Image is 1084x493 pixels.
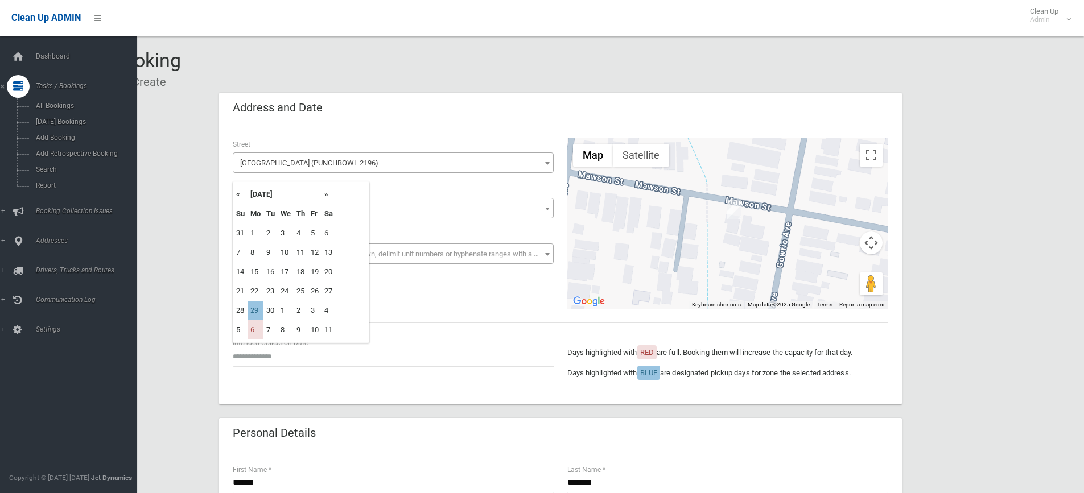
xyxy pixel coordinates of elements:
th: Fr [308,204,322,223]
th: [DATE] [248,185,322,204]
td: 1 [278,301,294,320]
td: 14 [233,262,248,281]
td: 8 [248,243,263,262]
td: 31 [233,223,248,243]
td: 26 [308,281,322,301]
td: 11 [322,320,336,339]
span: Select the unit number from the dropdown, delimit unit numbers or hyphenate ranges with a comma [240,250,558,258]
td: 1 [248,223,263,243]
th: Su [233,204,248,223]
td: 27 [322,281,336,301]
td: 30 [263,301,278,320]
button: Show satellite imagery [613,144,669,167]
td: 4 [322,301,336,320]
td: 5 [233,320,248,339]
button: Keyboard shortcuts [692,301,741,309]
th: Sa [322,204,336,223]
strong: Jet Dynamics [91,474,132,482]
div: 2C Mawson Street, PUNCHBOWL NSW 2196 [727,200,741,219]
span: 2C [233,198,554,218]
span: Add Booking [32,134,135,142]
span: Settings [32,325,145,333]
a: Report a map error [839,301,885,308]
td: 7 [263,320,278,339]
span: Copyright © [DATE]-[DATE] [9,474,89,482]
th: Tu [263,204,278,223]
td: 25 [294,281,308,301]
span: Drivers, Trucks and Routes [32,266,145,274]
td: 21 [233,281,248,301]
header: Personal Details [219,422,329,444]
td: 10 [278,243,294,262]
td: 22 [248,281,263,301]
span: Addresses [32,237,145,245]
small: Admin [1030,15,1058,24]
td: 24 [278,281,294,301]
img: Google [570,294,608,309]
li: Create [124,72,166,93]
button: Toggle fullscreen view [860,144,883,167]
td: 7 [233,243,248,262]
td: 6 [248,320,263,339]
td: 12 [308,243,322,262]
span: BLUE [640,368,657,377]
td: 15 [248,262,263,281]
td: 2 [263,223,278,243]
td: 18 [294,262,308,281]
td: 8 [278,320,294,339]
span: Clean Up ADMIN [11,13,81,23]
td: 19 [308,262,322,281]
a: Open this area in Google Maps (opens a new window) [570,294,608,309]
td: 29 [248,301,263,320]
p: Days highlighted with are full. Booking them will increase the capacity for that day. [567,346,888,359]
th: Th [294,204,308,223]
span: [DATE] Bookings [32,118,135,126]
td: 5 [308,223,322,243]
button: Show street map [573,144,613,167]
header: Address and Date [219,97,336,119]
span: Search [32,165,135,173]
span: Clean Up [1024,7,1070,24]
th: » [322,185,336,204]
a: Terms (opens in new tab) [817,301,832,308]
td: 23 [263,281,278,301]
th: We [278,204,294,223]
p: Days highlighted with are designated pickup days for zone the selected address. [567,366,888,380]
td: 11 [294,243,308,262]
td: 4 [294,223,308,243]
span: RED [640,348,654,357]
th: « [233,185,248,204]
span: Communication Log [32,296,145,304]
span: Mawson Street (PUNCHBOWL 2196) [233,152,554,173]
span: All Bookings [32,102,135,110]
td: 28 [233,301,248,320]
span: Mawson Street (PUNCHBOWL 2196) [236,155,551,171]
td: 6 [322,223,336,243]
td: 3 [278,223,294,243]
span: 2C [236,201,551,217]
span: Map data ©2025 Google [748,301,810,308]
span: Dashboard [32,52,145,60]
td: 10 [308,320,322,339]
td: 16 [263,262,278,281]
span: Booking Collection Issues [32,207,145,215]
button: Drag Pegman onto the map to open Street View [860,272,883,295]
td: 9 [263,243,278,262]
td: 13 [322,243,336,262]
td: 9 [294,320,308,339]
td: 3 [308,301,322,320]
span: Report [32,181,135,189]
td: 2 [294,301,308,320]
td: 20 [322,262,336,281]
td: 17 [278,262,294,281]
button: Map camera controls [860,231,883,254]
span: Tasks / Bookings [32,82,145,90]
th: Mo [248,204,263,223]
span: Add Retrospective Booking [32,150,135,158]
